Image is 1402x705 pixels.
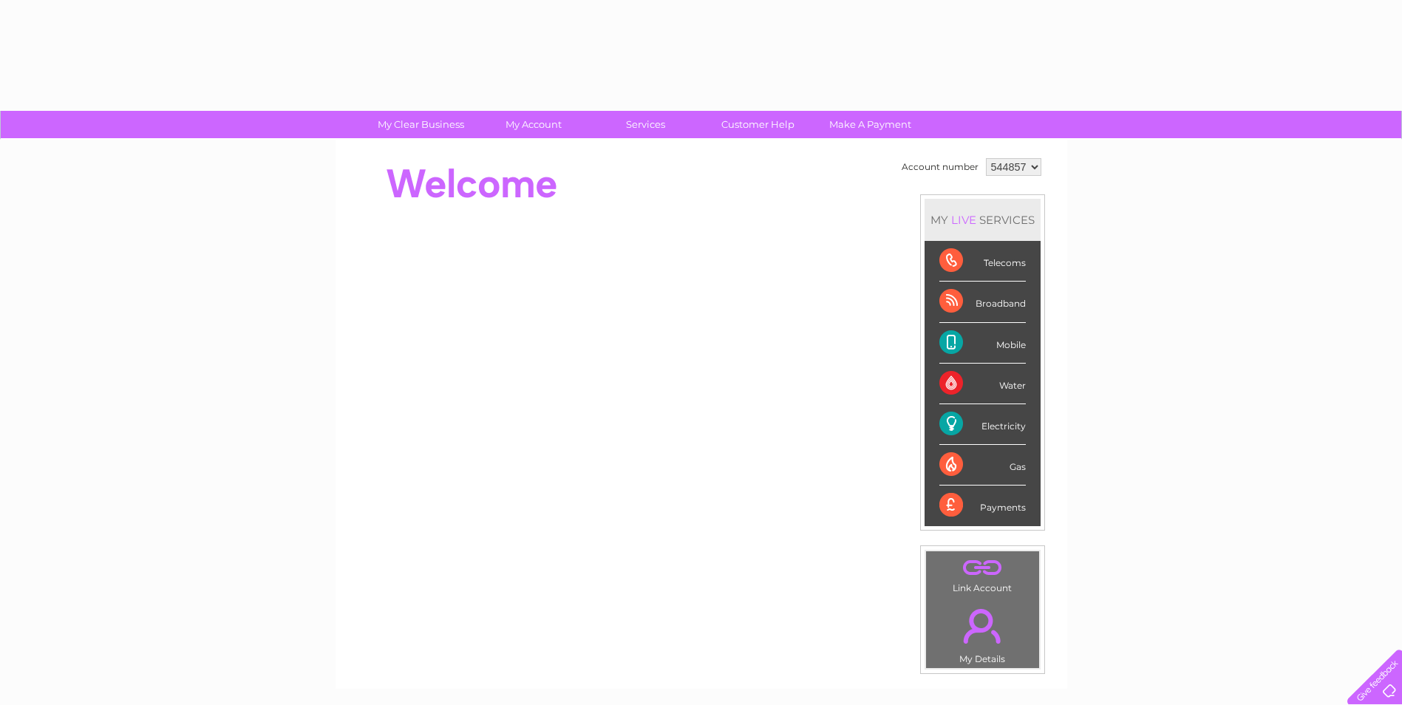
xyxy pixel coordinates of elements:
div: Water [939,364,1026,404]
div: Payments [939,486,1026,525]
div: Gas [939,445,1026,486]
a: Services [585,111,707,138]
a: Customer Help [697,111,819,138]
a: . [930,555,1035,581]
td: Link Account [925,551,1040,597]
div: Mobile [939,323,1026,364]
div: Electricity [939,404,1026,445]
div: Broadband [939,282,1026,322]
td: Account number [898,154,982,180]
a: My Clear Business [360,111,482,138]
div: MY SERVICES [925,199,1041,241]
td: My Details [925,596,1040,669]
a: Make A Payment [809,111,931,138]
div: Telecoms [939,241,1026,282]
div: LIVE [948,213,979,227]
a: My Account [472,111,594,138]
a: . [930,600,1035,652]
